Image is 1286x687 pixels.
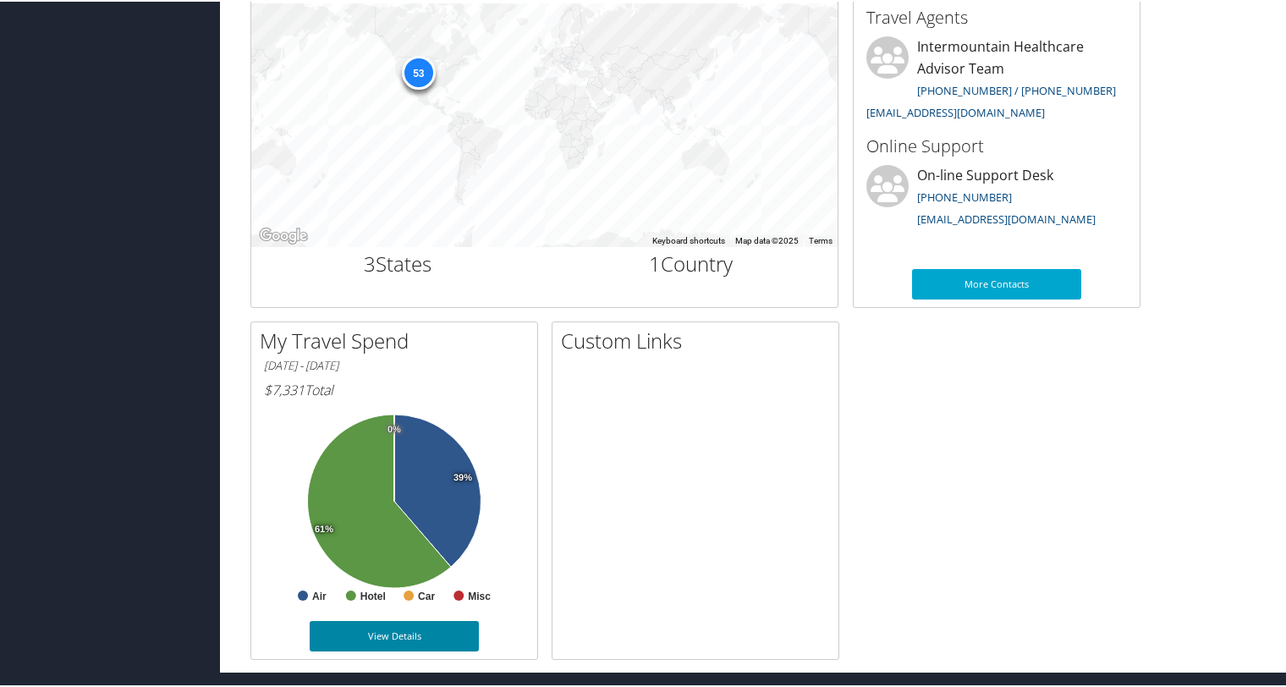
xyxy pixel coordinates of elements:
span: Map data ©2025 [735,234,799,244]
a: Open this area in Google Maps (opens a new window) [256,223,311,245]
a: More Contacts [912,267,1081,298]
img: Google [256,223,311,245]
text: Misc [468,589,491,601]
span: 1 [649,248,661,276]
div: 53 [401,54,435,88]
a: [EMAIL_ADDRESS][DOMAIN_NAME] [917,210,1096,225]
h2: Custom Links [561,325,838,354]
a: Terms (opens in new tab) [809,234,833,244]
a: View Details [310,619,479,650]
tspan: 39% [453,471,472,481]
a: [EMAIL_ADDRESS][DOMAIN_NAME] [866,103,1045,118]
button: Keyboard shortcuts [652,234,725,245]
tspan: 0% [387,423,401,433]
a: [PHONE_NUMBER] / [PHONE_NUMBER] [917,81,1116,96]
h2: Country [558,248,826,277]
li: On-line Support Desk [858,163,1135,233]
span: $7,331 [264,379,305,398]
h3: Online Support [866,133,1127,157]
text: Air [312,589,327,601]
h6: [DATE] - [DATE] [264,356,525,372]
tspan: 61% [315,523,333,533]
span: 3 [364,248,376,276]
a: [PHONE_NUMBER] [917,188,1012,203]
h2: My Travel Spend [260,325,537,354]
li: Intermountain Healthcare Advisor Team [858,35,1135,125]
h3: Travel Agents [866,4,1127,28]
h2: States [264,248,532,277]
text: Car [418,589,435,601]
text: Hotel [360,589,386,601]
h6: Total [264,379,525,398]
